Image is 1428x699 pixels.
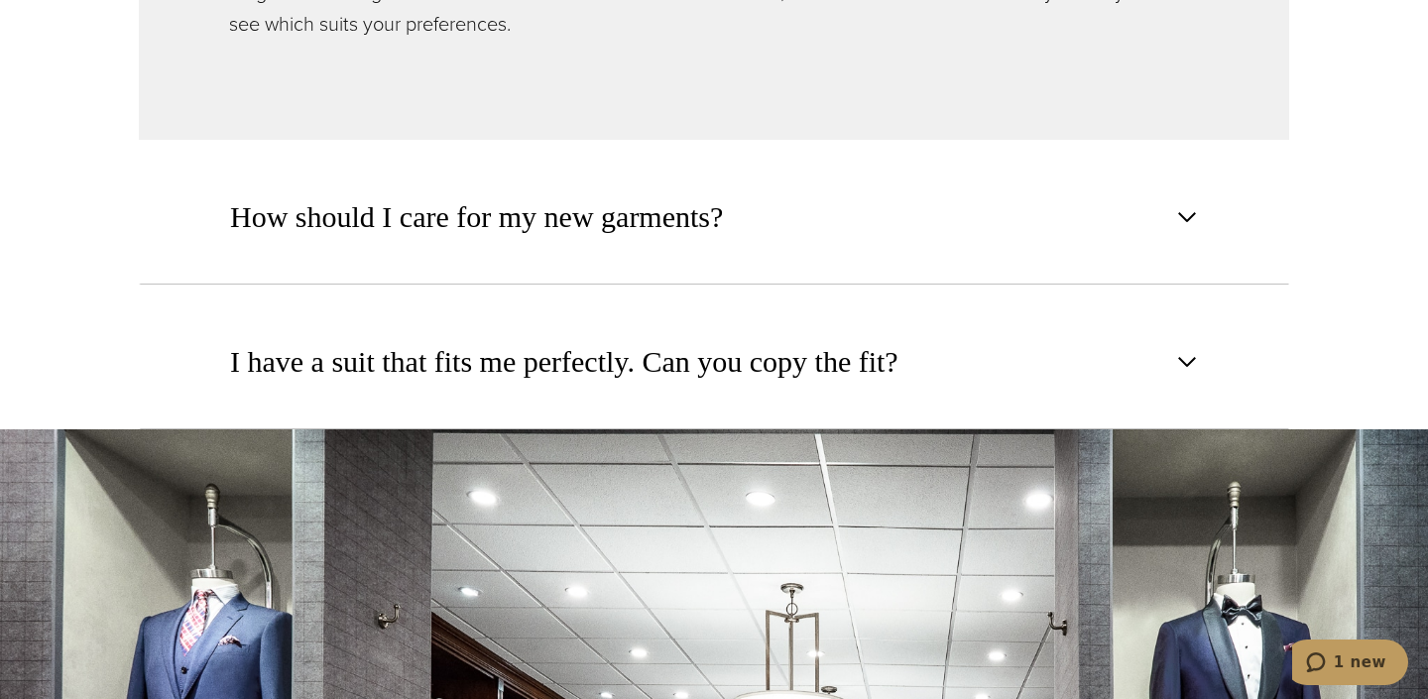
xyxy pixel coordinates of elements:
[1292,640,1408,689] iframe: Opens a widget where you can chat to one of our agents
[139,294,1289,429] button: I have a suit that fits me perfectly. Can you copy the fit?
[139,150,1289,285] button: How should I care for my new garments?
[230,340,898,384] span: I have a suit that fits me perfectly. Can you copy the fit?
[230,195,723,239] span: How should I care for my new garments?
